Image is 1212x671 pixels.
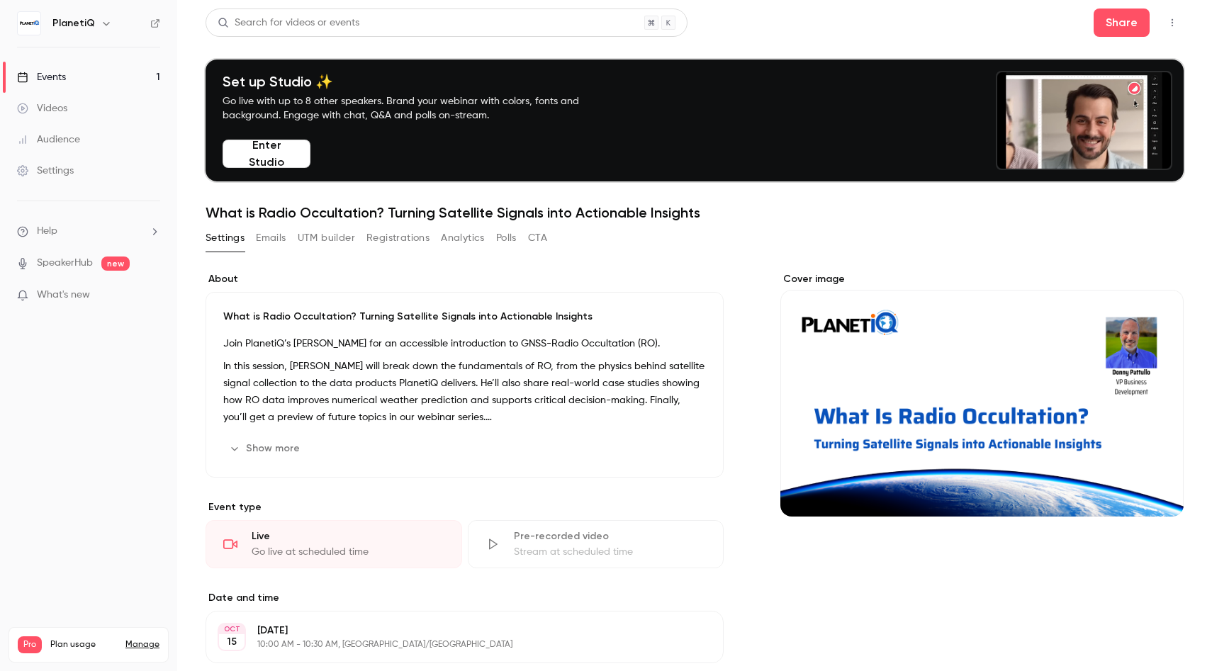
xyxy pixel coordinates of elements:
div: Videos [17,101,67,115]
button: UTM builder [298,227,355,249]
span: new [101,256,130,271]
button: Settings [206,227,245,249]
label: About [206,272,724,286]
h4: Set up Studio ✨ [223,73,612,90]
span: What's new [37,288,90,303]
div: Audience [17,132,80,147]
p: In this session, [PERSON_NAME] will break down the fundamentals of RO, from the physics behind sa... [223,358,706,426]
button: Polls [496,227,517,249]
button: CTA [528,227,547,249]
p: Go live with up to 8 other speakers. Brand your webinar with colors, fonts and background. Engage... [223,94,612,123]
label: Cover image [780,272,1184,286]
button: Analytics [441,227,485,249]
a: SpeakerHub [37,256,93,271]
button: Show more [223,437,308,460]
div: OCT [219,624,245,634]
p: Event type [206,500,724,514]
p: [DATE] [257,624,649,638]
button: Emails [256,227,286,249]
span: Help [37,224,57,239]
div: Events [17,70,66,84]
button: Registrations [366,227,430,249]
div: Search for videos or events [218,16,359,30]
button: Share [1094,9,1150,37]
li: help-dropdown-opener [17,224,160,239]
div: Pre-recorded videoStream at scheduled time [468,520,724,568]
h1: What is Radio Occultation? Turning Satellite Signals into Actionable Insights [206,204,1184,221]
div: LiveGo live at scheduled time [206,520,462,568]
div: Live [252,529,444,543]
section: Cover image [780,272,1184,517]
div: Pre-recorded video [514,529,707,543]
label: Date and time [206,591,724,605]
img: PlanetiQ [18,12,40,35]
div: Go live at scheduled time [252,545,444,559]
span: Pro [18,636,42,653]
p: 10:00 AM - 10:30 AM, [GEOGRAPHIC_DATA]/[GEOGRAPHIC_DATA] [257,639,649,650]
p: What is Radio Occultation? Turning Satellite Signals into Actionable Insights [223,310,706,324]
div: Settings [17,164,74,178]
button: Enter Studio [223,140,310,168]
a: Manage [125,639,159,650]
span: Plan usage [50,639,117,650]
div: Stream at scheduled time [514,545,707,559]
iframe: Noticeable Trigger [143,289,160,302]
p: Join PlanetiQ’s [PERSON_NAME] for an accessible introduction to GNSS-Radio Occultation (RO). [223,335,706,352]
h6: PlanetiQ [52,16,95,30]
p: 15 [227,635,237,649]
